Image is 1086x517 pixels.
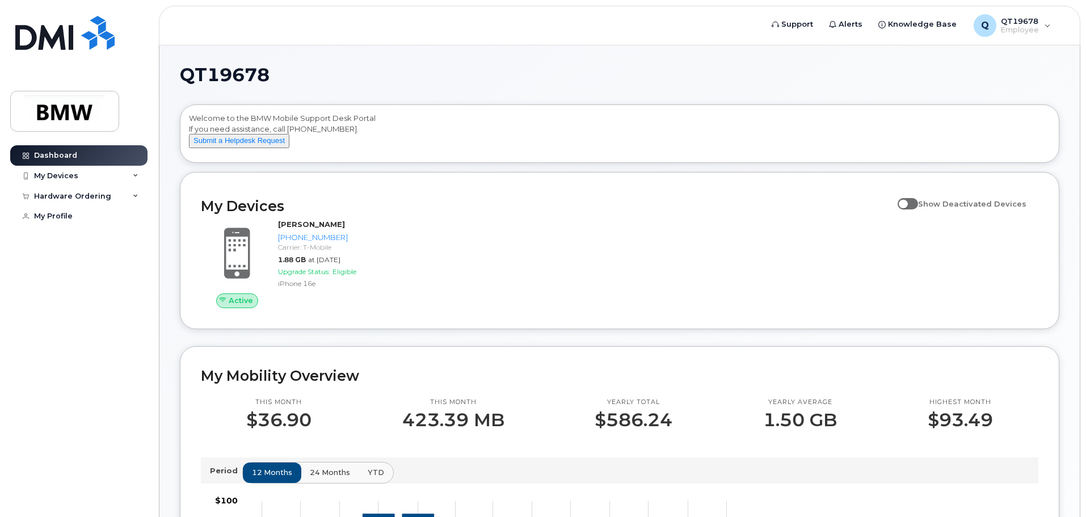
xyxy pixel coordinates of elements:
[402,398,504,407] p: This month
[332,267,356,276] span: Eligible
[595,410,672,430] p: $586.24
[763,410,837,430] p: 1.50 GB
[310,467,350,478] span: 24 months
[246,410,312,430] p: $36.90
[201,197,892,215] h2: My Devices
[1037,468,1077,508] iframe: Messenger Launcher
[278,255,306,264] span: 1.88 GB
[368,467,384,478] span: YTD
[180,66,270,83] span: QT19678
[278,279,395,288] div: iPhone 16e
[763,398,837,407] p: Yearly average
[278,220,345,229] strong: [PERSON_NAME]
[215,495,238,506] tspan: $100
[928,410,993,430] p: $93.49
[210,465,242,476] p: Period
[246,398,312,407] p: This month
[308,255,340,264] span: at [DATE]
[898,193,907,202] input: Show Deactivated Devices
[402,410,504,430] p: 423.39 MB
[595,398,672,407] p: Yearly total
[229,295,253,306] span: Active
[189,113,1050,158] div: Welcome to the BMW Mobile Support Desk Portal If you need assistance, call [PHONE_NUMBER].
[928,398,993,407] p: Highest month
[278,242,395,252] div: Carrier: T-Mobile
[189,136,289,145] a: Submit a Helpdesk Request
[189,134,289,148] button: Submit a Helpdesk Request
[278,267,330,276] span: Upgrade Status:
[918,199,1026,208] span: Show Deactivated Devices
[278,232,395,243] div: [PHONE_NUMBER]
[201,367,1038,384] h2: My Mobility Overview
[201,219,400,308] a: Active[PERSON_NAME][PHONE_NUMBER]Carrier: T-Mobile1.88 GBat [DATE]Upgrade Status:EligibleiPhone 16e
